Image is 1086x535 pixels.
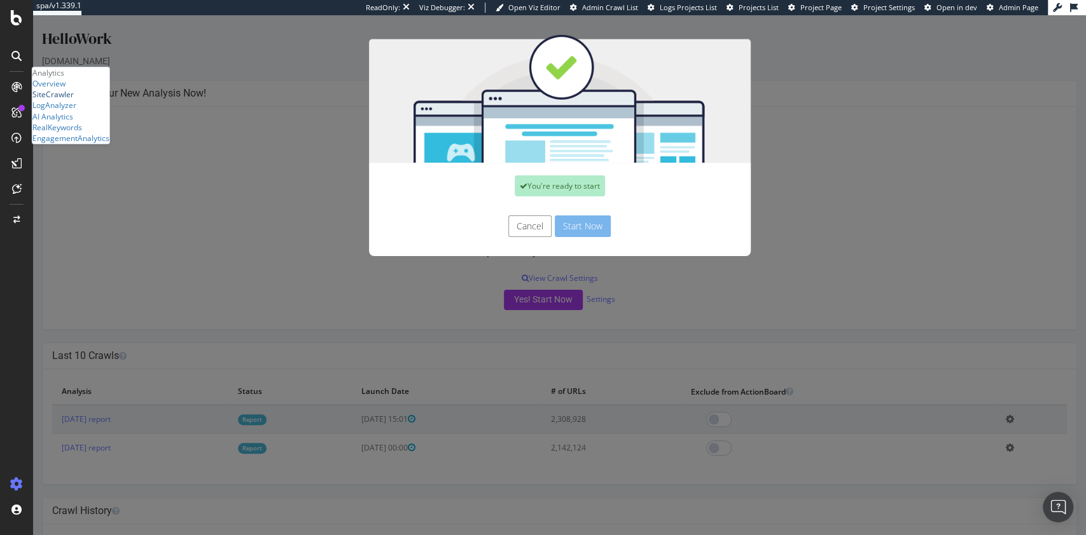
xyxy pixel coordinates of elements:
[366,3,400,13] div: ReadOnly:
[999,3,1038,12] span: Admin Page
[727,3,779,13] a: Projects List
[32,122,82,133] a: RealKeywords
[32,78,66,89] a: Overview
[32,133,109,144] div: EngagementAnalytics
[508,3,560,12] span: Open Viz Editor
[482,160,572,181] div: You're ready to start
[336,19,718,147] img: You're all set!
[1043,492,1073,522] div: Open Intercom Messenger
[475,200,519,222] button: Cancel
[32,111,73,121] a: AI Analytics
[800,3,842,12] span: Project Page
[32,89,74,100] a: SiteCrawler
[660,3,717,12] span: Logs Projects List
[863,3,915,12] span: Project Settings
[32,67,109,78] div: Analytics
[496,3,560,13] a: Open Viz Editor
[739,3,779,12] span: Projects List
[32,100,76,111] a: LogAnalyzer
[570,3,638,13] a: Admin Crawl List
[987,3,1038,13] a: Admin Page
[648,3,717,13] a: Logs Projects List
[582,3,638,12] span: Admin Crawl List
[924,3,977,13] a: Open in dev
[788,3,842,13] a: Project Page
[419,3,465,13] div: Viz Debugger:
[851,3,915,13] a: Project Settings
[936,3,977,12] span: Open in dev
